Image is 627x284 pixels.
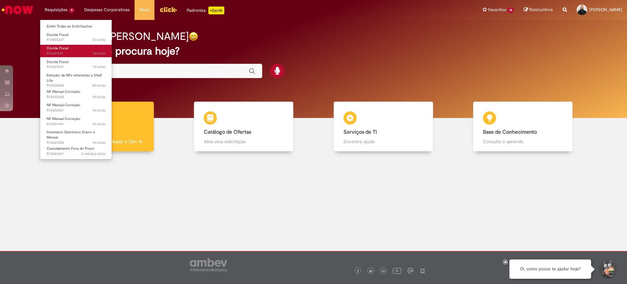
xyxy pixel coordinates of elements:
span: R13432425 [47,94,105,100]
img: click_logo_yellow_360x200.png [159,5,177,14]
span: Dúvida Fiscal [47,32,68,37]
span: 7d atrás [93,64,105,69]
span: 8d atrás [92,83,105,88]
p: Abra uma solicitação [204,138,283,145]
span: 2 mês(es) atrás [81,151,105,156]
img: logo_footer_ambev_rotulo_gray.png [190,258,227,271]
h2: Boa tarde, [PERSON_NAME] [56,31,189,42]
h2: O que você procura hoje? [56,45,571,57]
span: 7d atrás [93,51,105,56]
time: 04/07/2025 10:09:34 [81,151,105,156]
time: 20/08/2025 13:30:51 [92,94,105,99]
span: R13437647 [47,64,105,70]
span: Cancelamento Fora do Prazo [47,146,94,151]
span: Rascunhos [529,7,553,13]
span: 9d atrás [92,108,105,113]
p: +GenAi [208,7,224,14]
img: logo_footer_naosei.png [420,268,426,274]
a: Tirar dúvidas Tirar dúvidas com Lupi Assist e Gen Ai [34,102,174,152]
img: logo_footer_workplace.png [408,268,413,274]
time: 19/08/2025 15:36:07 [92,140,105,145]
time: 20/08/2025 14:44:32 [92,83,105,88]
span: 9d atrás [92,140,105,145]
img: logo_footer_youtube.png [393,266,401,275]
a: Aberto R13432067 : NF Manual Correção [40,102,112,114]
span: 2d atrás [92,37,105,42]
span: More [139,7,150,13]
a: Rascunhos [524,7,553,13]
span: R13432067 [47,108,105,113]
div: Oi, como posso te ajudar hoje? [509,259,591,279]
span: Requisições [45,7,68,13]
span: R13432804 [47,83,105,88]
img: ServiceNow [1,3,34,16]
span: R13431994 [47,122,105,127]
span: R13429302 [47,140,105,145]
a: Aberto R13429302 : Inventário Eletrônico Diário e Mensal [40,129,112,143]
time: 21/08/2025 17:11:34 [93,51,105,56]
img: logo_footer_linkedin.png [382,269,385,273]
a: Exibir Todas as Solicitações [40,23,112,30]
b: Base de Conhecimento [483,129,537,135]
span: Dúvida Fiscal [47,46,68,51]
p: Encontre ajuda [344,138,423,145]
time: 26/08/2025 18:42:21 [92,37,105,42]
time: 20/08/2025 11:33:51 [92,122,105,126]
img: logo_footer_twitter.png [369,270,372,273]
span: 9 [69,8,74,13]
a: Serviços de TI Encontre ajuda [313,102,453,152]
a: Aberto R13437691 : Dúvida Fiscal [40,45,112,57]
span: [PERSON_NAME] [589,7,622,12]
span: NF Manual Correção [47,103,80,108]
ul: Requisições [40,20,112,159]
button: Iniciar Conversa de Suporte [598,259,617,279]
img: happy-face.png [189,32,198,41]
a: Catálogo de Ofertas Abra uma solicitação [174,102,314,152]
span: Dúvida Fiscal [47,59,68,64]
span: Favoritos [488,7,506,13]
span: 9d atrás [92,94,105,99]
span: Inventário Eletrônico Diário e Mensal [47,130,95,140]
a: Aberto R13241629 : Cancelamento Fora do Prazo [40,145,112,157]
span: R13450227 [47,37,105,42]
a: Aberto R13431994 : NF Manual Correção [40,115,112,127]
span: Despesas Corporativas [84,7,130,13]
span: 9d atrás [92,122,105,126]
img: logo_footer_facebook.png [356,270,360,273]
span: 14 [507,8,514,13]
span: Emissão de NFs referentes a Shelf Life [47,73,102,83]
a: Aberto R13450227 : Dúvida Fiscal [40,31,112,43]
span: R13241629 [47,151,105,157]
b: Catálogo de Ofertas [204,129,251,135]
span: NF Manual Correção [47,89,80,94]
a: Aberto R13432425 : NF Manual Correção [40,88,112,100]
p: Consulte e aprenda [483,138,563,145]
span: R13437691 [47,51,105,56]
div: Padroniza [187,7,224,14]
a: Base de Conhecimento Consulte e aprenda [453,102,593,152]
a: Aberto R13437647 : Dúvida Fiscal [40,58,112,71]
a: Aberto R13432804 : Emissão de NFs referentes a Shelf Life [40,72,112,86]
time: 21/08/2025 17:04:45 [93,64,105,69]
span: NF Manual Correção [47,116,80,121]
b: Serviços de TI [344,129,377,135]
time: 20/08/2025 11:46:41 [92,108,105,113]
